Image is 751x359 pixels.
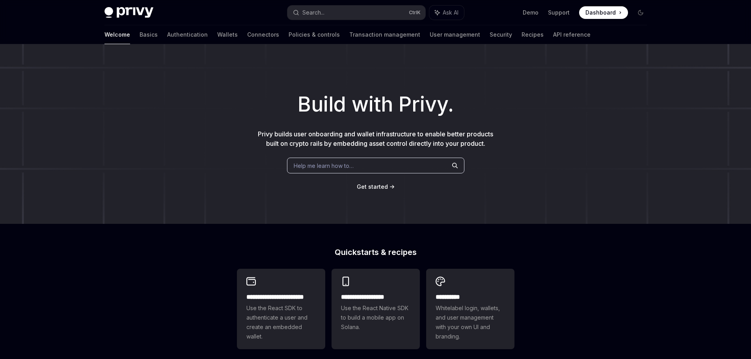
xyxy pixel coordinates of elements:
a: Support [548,9,570,17]
span: Use the React Native SDK to build a mobile app on Solana. [341,303,410,332]
h2: Quickstarts & recipes [237,248,514,256]
a: Recipes [522,25,544,44]
a: Get started [357,183,388,191]
button: Toggle dark mode [634,6,647,19]
span: Use the React SDK to authenticate a user and create an embedded wallet. [246,303,316,341]
div: Search... [302,8,324,17]
span: Privy builds user onboarding and wallet infrastructure to enable better products built on crypto ... [258,130,493,147]
h1: Build with Privy. [13,89,738,120]
a: Welcome [104,25,130,44]
button: Search...CtrlK [287,6,425,20]
span: Ctrl K [409,9,421,16]
span: Ask AI [443,9,458,17]
a: Basics [140,25,158,44]
a: Authentication [167,25,208,44]
span: Get started [357,183,388,190]
a: **** **** **** ***Use the React Native SDK to build a mobile app on Solana. [332,269,420,349]
a: Wallets [217,25,238,44]
button: Ask AI [429,6,464,20]
a: Policies & controls [289,25,340,44]
a: API reference [553,25,591,44]
a: Connectors [247,25,279,44]
span: Help me learn how to… [294,162,354,170]
a: Dashboard [579,6,628,19]
span: Dashboard [585,9,616,17]
a: User management [430,25,480,44]
span: Whitelabel login, wallets, and user management with your own UI and branding. [436,303,505,341]
a: **** *****Whitelabel login, wallets, and user management with your own UI and branding. [426,269,514,349]
a: Transaction management [349,25,420,44]
a: Demo [523,9,539,17]
a: Security [490,25,512,44]
img: dark logo [104,7,153,18]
